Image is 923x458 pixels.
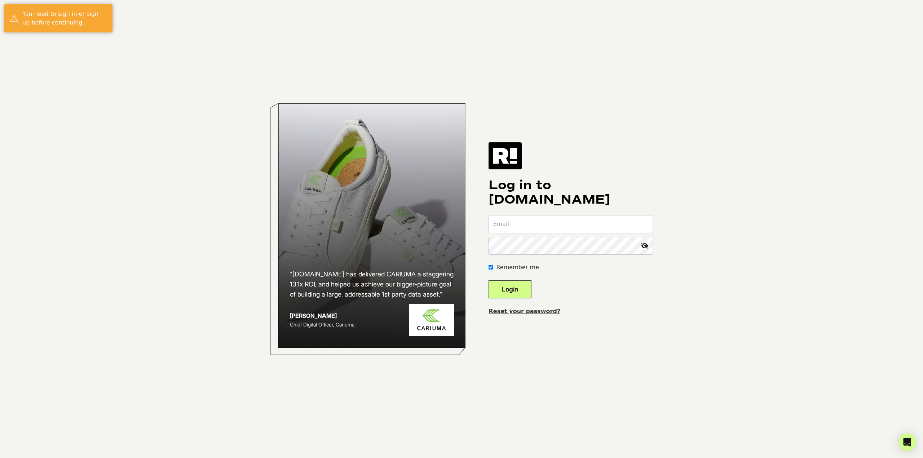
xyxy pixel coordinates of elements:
h2: “[DOMAIN_NAME] has delivered CARIUMA a staggering 13.1x ROI, and helped us achieve our bigger-pic... [290,269,454,299]
a: Reset your password? [489,308,560,315]
button: Login [489,280,531,298]
strong: [PERSON_NAME] [290,312,337,319]
label: Remember me [496,263,539,272]
img: Retention.com [489,142,522,169]
input: Email [489,215,653,233]
h1: Log in to [DOMAIN_NAME] [489,178,653,207]
div: Open Intercom Messenger [898,433,916,451]
span: Chief Digital Officer, Cariuma [290,321,354,328]
img: Cariuma [409,304,454,337]
div: You need to sign in or sign up before continuing. [22,10,107,27]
